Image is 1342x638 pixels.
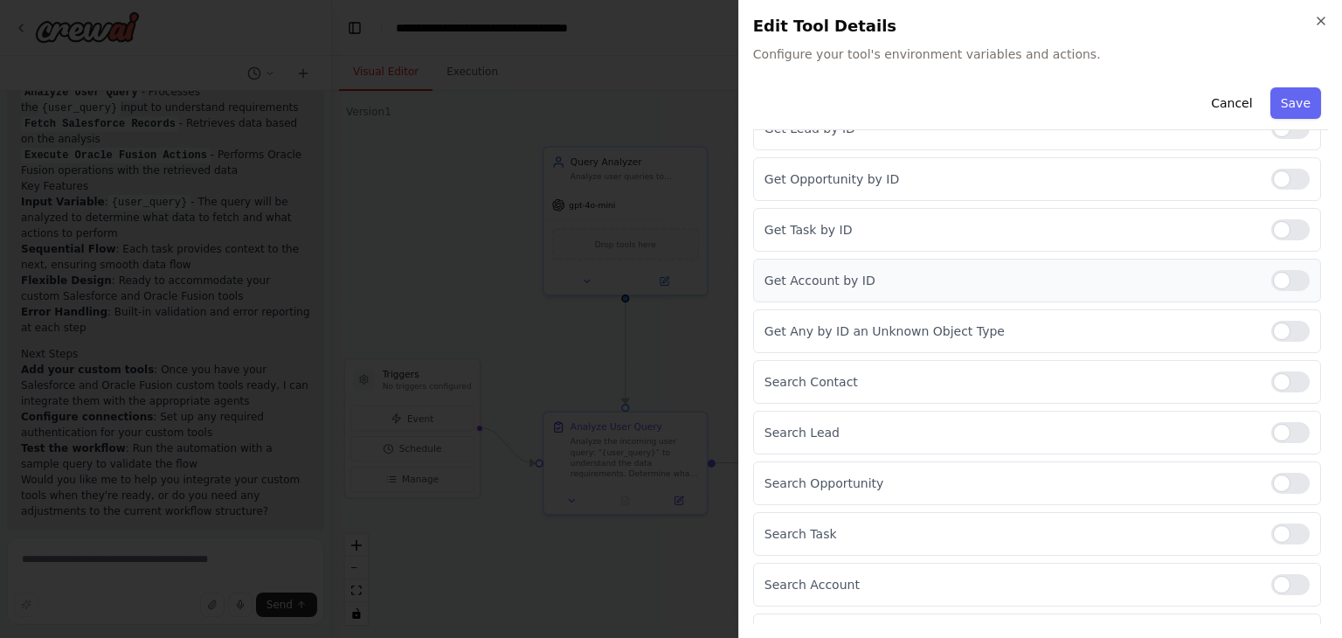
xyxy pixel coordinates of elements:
button: Cancel [1200,87,1262,119]
p: Search Account [764,576,1257,593]
p: Search Opportunity [764,475,1257,492]
button: Save [1270,87,1321,119]
p: Get Any by ID an Unknown Object Type [764,322,1257,340]
h2: Edit Tool Details [753,14,1328,38]
p: Search Task [764,525,1257,543]
p: Search Lead [764,424,1257,441]
p: Get Task by ID [764,221,1257,239]
p: Get Opportunity by ID [764,170,1257,188]
p: Get Account by ID [764,272,1257,289]
span: Configure your tool's environment variables and actions. [753,45,1328,63]
p: Search Contact [764,373,1257,391]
